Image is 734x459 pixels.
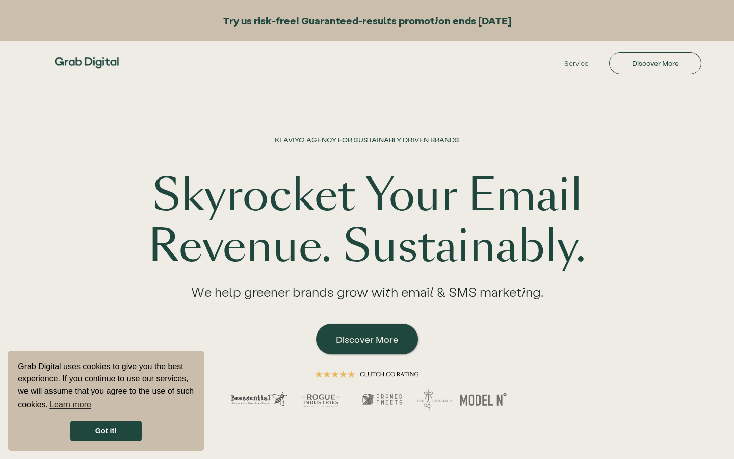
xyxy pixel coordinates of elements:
[48,397,93,413] a: learn more about cookies
[8,351,204,451] div: cookieconsent
[51,48,122,78] img: Grab Digital Logo
[609,52,701,74] a: Discover More
[139,170,595,272] h1: Skyrocket Your Email Revenue. Sustainably.
[214,354,520,431] img: hero image demonstrating a 5 star rating across multiple clients
[316,324,418,354] a: Discover More
[548,48,604,79] a: Service
[275,135,459,165] h1: KLAVIYO AGENCY FOR SUSTAINABLY DRIVEN BRANDS
[171,272,564,319] div: We help greener brands grow with email & SMS marketing.
[70,421,142,441] a: dismiss cookie message
[223,14,511,27] strong: Try us risk-free! Guaranteed-results promotion ends [DATE]
[18,361,194,413] span: Grab Digital uses cookies to give you the best experience. If you continue to use our services, w...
